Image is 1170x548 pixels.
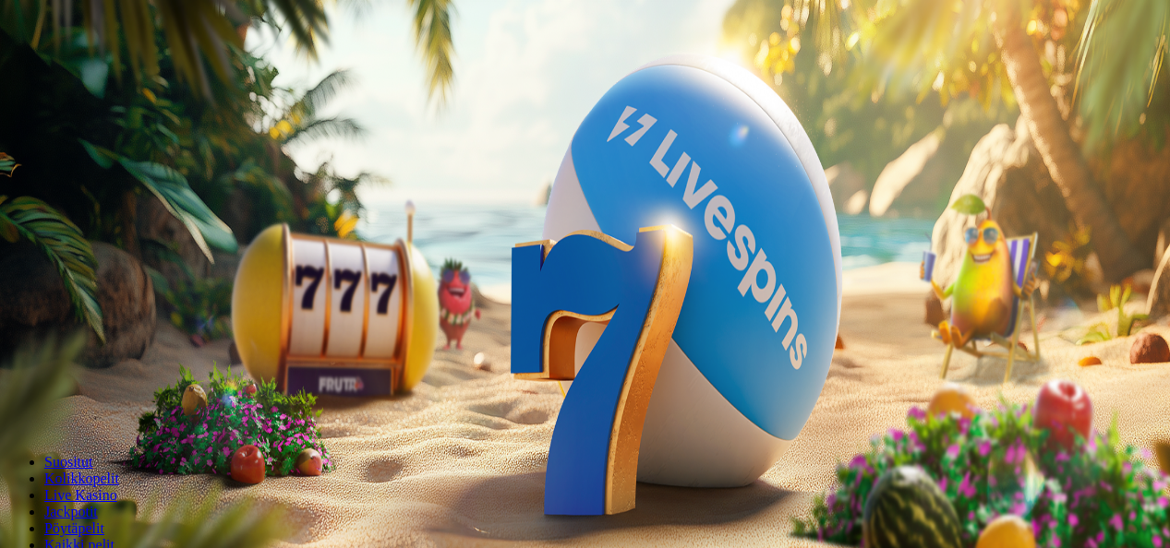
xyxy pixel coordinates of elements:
[44,504,98,519] a: Jackpotit
[44,471,119,486] a: Kolikkopelit
[44,520,104,536] a: Pöytäpelit
[44,487,117,503] a: Live Kasino
[44,454,92,470] a: Suositut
